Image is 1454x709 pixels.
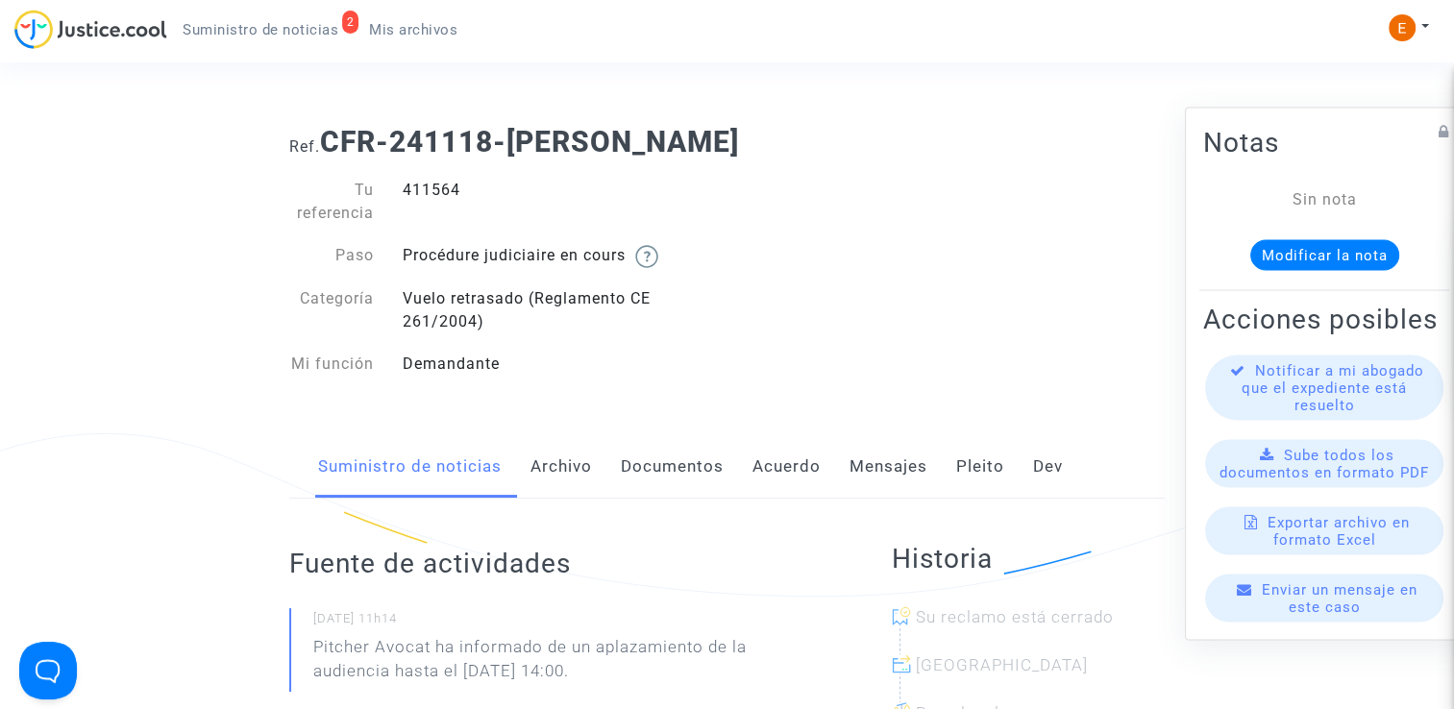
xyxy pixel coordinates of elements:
[621,435,724,499] a: Documentos
[1262,581,1417,616] span: Enviar un mensaje en este caso
[313,635,815,693] p: Pitcher Avocat ha informado de un aplazamiento de la audiencia hasta el [DATE] 14:00.
[369,21,457,38] span: Mis archivos
[19,642,77,699] iframe: Help Scout Beacon - Open
[850,456,927,476] font: Mensajes
[1203,126,1445,159] h2: Notas
[354,15,473,44] a: Mis archivos
[275,244,388,268] div: Paso
[635,245,658,268] img: help.svg
[1203,303,1445,336] h2: Acciones posibles
[289,547,815,580] h2: Fuente de actividades
[388,287,727,333] div: Vuelo retrasado (Reglamento CE 261/2004)
[403,246,626,264] font: Procédure judiciaire en cours
[1250,240,1399,271] button: Modificar la nota
[313,610,815,635] small: [DATE] 11h14
[318,456,502,476] font: Suministro de noticias
[1268,514,1410,549] span: Exportar archivo en formato Excel
[1033,435,1063,499] a: Dev
[1242,362,1424,414] span: Notificar a mi abogado que el expediente está resuelto
[752,456,821,476] font: Acuerdo
[1389,14,1416,41] img: ACg8ocIeiFvHKe4dA5oeRFd_CiCnuxWUEc1A2wYhRJE3TTWt=s96-c
[1232,188,1417,211] div: Sin nota
[956,456,1004,476] font: Pleito
[318,435,502,499] a: Suministro de noticias
[14,10,167,49] img: jc-logo.svg
[167,15,354,44] a: 2Suministro de noticias
[183,21,338,38] span: Suministro de noticias
[530,435,592,499] a: Archivo
[752,435,821,499] a: Acuerdo
[342,11,359,34] div: 2
[320,125,739,159] b: CFR-241118-[PERSON_NAME]
[388,179,727,225] div: 411564
[275,179,388,225] div: Tu referencia
[916,607,1114,626] span: Su reclamo está cerrado
[621,456,724,476] font: Documentos
[850,435,927,499] a: Mensajes
[388,353,727,376] div: Demandante
[275,287,388,333] div: Categoría
[275,353,388,376] div: Mi función
[1033,456,1063,476] font: Dev
[289,137,320,156] span: Ref.
[892,542,1165,575] h2: Historia
[530,456,592,476] font: Archivo
[1220,447,1429,481] span: Sube todos los documentos en formato PDF
[956,435,1004,499] a: Pleito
